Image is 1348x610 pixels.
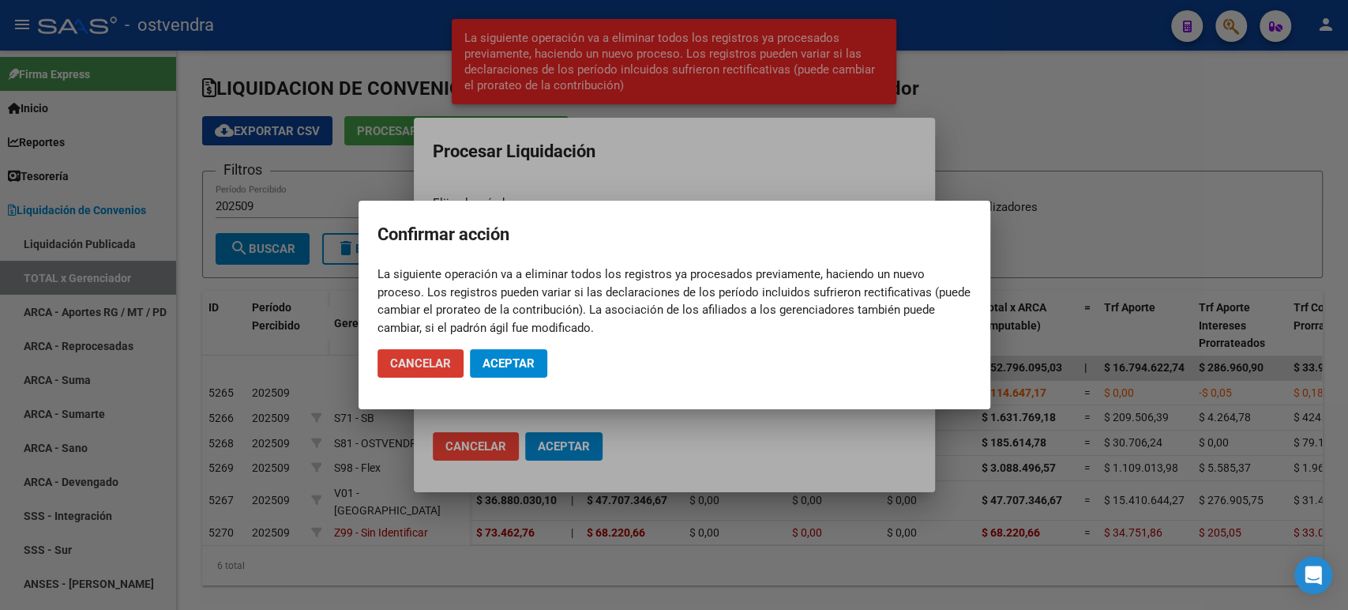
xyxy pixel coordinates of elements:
[359,265,990,337] mat-dialog-content: La siguiente operación va a eliminar todos los registros ya procesados previamente, haciendo un n...
[1294,556,1332,594] div: Open Intercom Messenger
[470,349,547,378] button: Aceptar
[483,356,535,371] span: Aceptar
[377,220,971,250] h2: Confirmar acción
[377,349,464,378] button: Cancelar
[390,356,451,371] span: Cancelar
